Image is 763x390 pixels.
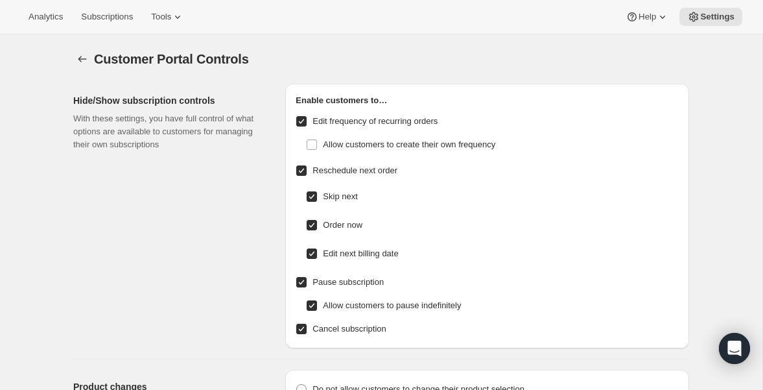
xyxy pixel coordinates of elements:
span: Subscriptions [81,12,133,22]
span: Allow customers to create their own frequency [323,140,495,149]
span: Order now [323,220,362,230]
span: Edit frequency of recurring orders [312,116,438,126]
button: Analytics [21,8,71,26]
button: Help [618,8,677,26]
div: Open Intercom Messenger [719,333,750,364]
button: Settings [73,50,91,68]
span: Settings [700,12,734,22]
span: Customer Portal Controls [94,52,249,66]
button: Settings [679,8,742,26]
button: Tools [143,8,192,26]
h2: Hide/Show subscription controls [73,94,264,107]
span: Cancel subscription [312,324,386,334]
span: Analytics [29,12,63,22]
span: Tools [151,12,171,22]
h2: Enable customers to… [296,94,679,107]
p: With these settings, you have full control of what options are available to customers for managin... [73,112,264,151]
button: Subscriptions [73,8,141,26]
span: Edit next billing date [323,249,398,258]
span: Pause subscription [312,277,384,287]
span: Skip next [323,191,357,201]
span: Allow customers to pause indefinitely [323,300,461,310]
span: Help [639,12,656,22]
span: Reschedule next order [312,165,397,175]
